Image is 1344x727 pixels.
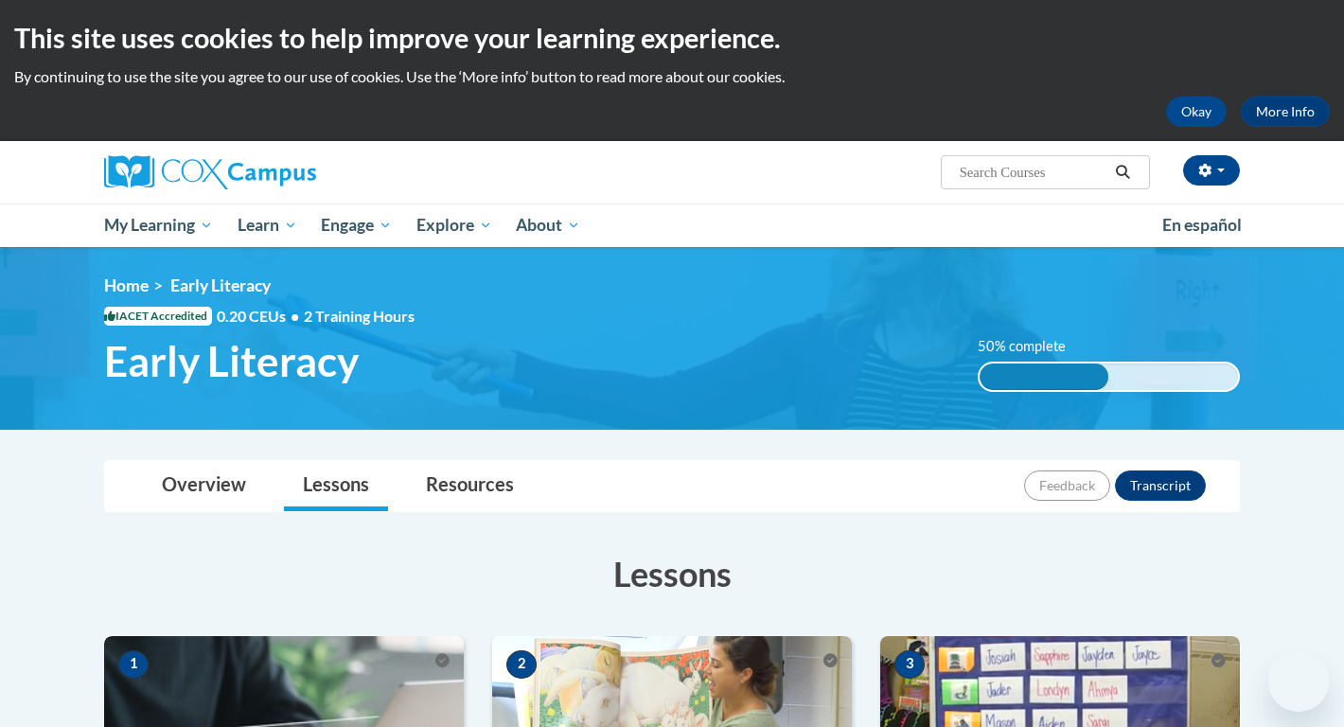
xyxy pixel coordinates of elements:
[404,204,504,247] a: Explore
[516,214,580,237] span: About
[238,214,297,237] span: Learn
[104,307,212,326] span: IACET Accredited
[304,307,415,325] span: 2 Training Hours
[894,650,925,679] span: 3
[506,650,537,679] span: 2
[416,214,492,237] span: Explore
[321,214,392,237] span: Engage
[217,306,304,327] span: 0.20 CEUs
[14,66,1330,87] p: By continuing to use the site you agree to our use of cookies. Use the ‘More info’ button to read...
[92,204,225,247] a: My Learning
[284,461,388,511] a: Lessons
[1150,205,1254,245] a: En español
[118,650,149,679] span: 1
[225,204,309,247] a: Learn
[1115,470,1206,501] button: Transcript
[104,275,149,295] a: Home
[504,204,593,247] a: About
[1109,161,1138,184] button: Search
[980,363,1109,390] div: 50% complete
[104,550,1240,597] h3: Lessons
[309,204,404,247] a: Engage
[407,461,533,511] a: Resources
[978,336,1087,357] label: 50% complete
[958,161,1109,184] input: Search Courses
[1162,215,1242,235] span: En español
[1183,155,1240,186] button: Account Settings
[1166,97,1227,127] button: Okay
[104,155,316,189] img: Cox Campus
[1268,651,1329,712] iframe: Button to launch messaging window
[170,275,271,295] span: Early Literacy
[291,307,299,325] span: •
[104,155,464,189] a: Cox Campus
[104,214,213,237] span: My Learning
[14,19,1330,57] h2: This site uses cookies to help improve your learning experience.
[76,204,1268,247] div: Main menu
[104,336,359,386] span: Early Literacy
[1241,97,1330,127] a: More Info
[1115,166,1132,180] i: 
[143,461,265,511] a: Overview
[1024,470,1110,501] button: Feedback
